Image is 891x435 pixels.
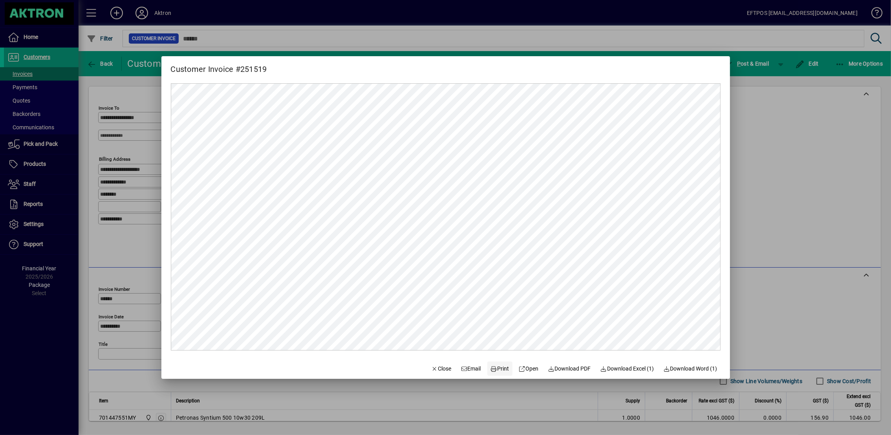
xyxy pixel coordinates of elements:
button: Download Excel (1) [597,362,657,376]
span: Download PDF [548,365,591,373]
span: Download Word (1) [663,365,717,373]
a: Open [516,362,542,376]
button: Print [487,362,512,376]
button: Download Word (1) [660,362,721,376]
span: Open [519,365,539,373]
button: Email [457,362,484,376]
span: Download Excel (1) [600,365,654,373]
a: Download PDF [545,362,594,376]
button: Close [428,362,455,376]
h2: Customer Invoice #251519 [161,56,276,75]
span: Email [461,365,481,373]
span: Print [490,365,509,373]
span: Close [431,365,452,373]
